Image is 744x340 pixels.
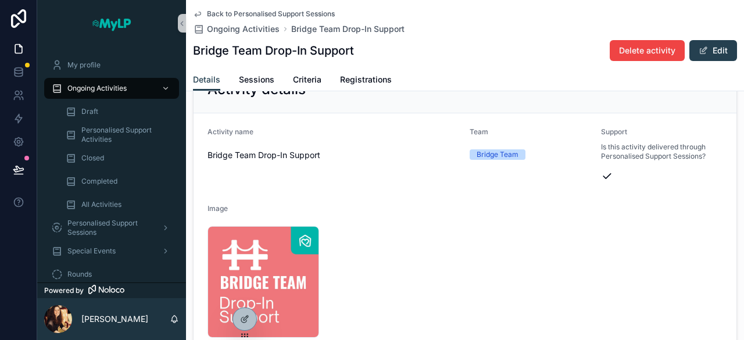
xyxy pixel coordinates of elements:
[239,74,274,85] span: Sessions
[44,241,179,262] a: Special Events
[193,69,220,91] a: Details
[58,124,179,145] a: Personalised Support Activities
[44,286,84,295] span: Powered by
[207,9,335,19] span: Back to Personalised Support Sessions
[44,78,179,99] a: Ongoing Activities
[208,127,253,136] span: Activity name
[91,14,132,33] img: App logo
[58,171,179,192] a: Completed
[81,107,98,116] span: Draft
[477,149,518,160] div: Bridge Team
[81,177,117,186] span: Completed
[239,69,274,92] a: Sessions
[67,246,116,256] span: Special Events
[207,23,280,35] span: Ongoing Activities
[58,101,179,122] a: Draft
[291,23,405,35] a: Bridge Team Drop-In Support
[81,313,148,325] p: [PERSON_NAME]
[193,23,280,35] a: Ongoing Activities
[340,74,392,85] span: Registrations
[37,46,186,282] div: scrollable content
[619,45,675,56] span: Delete activity
[208,149,460,161] span: Bridge Team Drop-In Support
[67,219,152,237] span: Personalised Support Sessions
[67,60,101,70] span: My profile
[193,42,354,59] h1: Bridge Team Drop-In Support
[689,40,737,61] button: Edit
[208,204,228,213] span: Image
[340,69,392,92] a: Registrations
[601,127,627,136] span: Support
[67,270,92,279] span: Rounds
[470,127,488,136] span: Team
[81,153,104,163] span: Closed
[67,84,127,93] span: Ongoing Activities
[58,148,179,169] a: Closed
[610,40,685,61] button: Delete activity
[293,69,321,92] a: Criteria
[37,282,186,298] a: Powered by
[193,9,335,19] a: Back to Personalised Support Sessions
[601,142,723,161] span: Is this activity delivered through Personalised Support Sessions?
[44,55,179,76] a: My profile
[44,217,179,238] a: Personalised Support Sessions
[44,264,179,285] a: Rounds
[81,126,167,144] span: Personalised Support Activities
[81,200,121,209] span: All Activities
[193,74,220,85] span: Details
[58,194,179,215] a: All Activities
[293,74,321,85] span: Criteria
